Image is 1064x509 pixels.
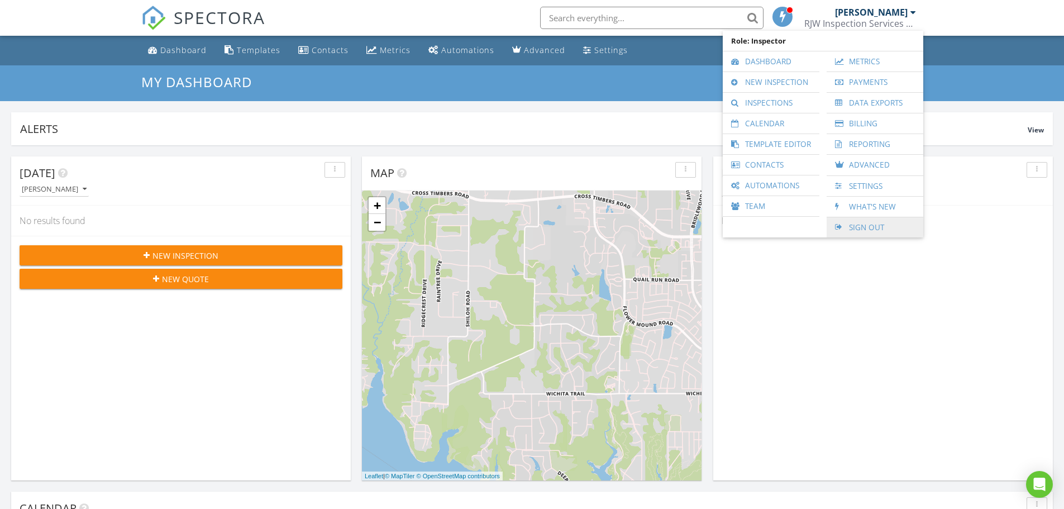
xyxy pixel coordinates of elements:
[20,121,1028,136] div: Alerts
[237,45,280,55] div: Templates
[804,18,916,29] div: RJW Inspection Services LLC
[162,273,209,285] span: New Quote
[294,40,353,61] a: Contacts
[141,15,265,39] a: SPECTORA
[728,113,814,134] a: Calendar
[524,45,565,55] div: Advanced
[1026,471,1053,498] div: Open Intercom Messenger
[141,6,166,30] img: The Best Home Inspection Software - Spectora
[144,40,211,61] a: Dashboard
[362,40,415,61] a: Metrics
[728,31,918,51] span: Role: Inspector
[540,7,764,29] input: Search everything...
[728,134,814,154] a: Template Editor
[20,165,55,180] span: [DATE]
[728,155,814,175] a: Contacts
[579,40,632,61] a: Settings
[380,45,411,55] div: Metrics
[722,182,791,197] button: [PERSON_NAME]
[424,40,499,61] a: Automations (Basic)
[370,165,394,180] span: Map
[385,473,415,479] a: © MapTiler
[362,472,503,481] div: |
[728,175,814,196] a: Automations
[220,40,285,61] a: Templates
[174,6,265,29] span: SPECTORA
[832,72,918,92] a: Payments
[832,217,918,237] a: Sign Out
[369,197,385,214] a: Zoom in
[832,113,918,134] a: Billing
[20,245,342,265] button: New Inspection
[832,155,918,175] a: Advanced
[11,206,351,236] div: No results found
[832,197,918,217] a: What's New
[728,72,814,92] a: New Inspection
[160,45,207,55] div: Dashboard
[832,51,918,72] a: Metrics
[152,250,218,261] span: New Inspection
[369,214,385,231] a: Zoom out
[728,51,814,72] a: Dashboard
[728,93,814,113] a: Inspections
[20,269,342,289] button: New Quote
[365,473,383,479] a: Leaflet
[312,45,349,55] div: Contacts
[441,45,494,55] div: Automations
[835,7,908,18] div: [PERSON_NAME]
[508,40,570,61] a: Advanced
[22,185,87,193] div: [PERSON_NAME]
[832,134,918,154] a: Reporting
[1028,125,1044,135] span: View
[832,93,918,113] a: Data Exports
[728,196,814,216] a: Team
[417,473,500,479] a: © OpenStreetMap contributors
[722,165,792,180] span: In Progress
[832,176,918,196] a: Settings
[713,206,1053,236] div: No results found
[20,182,89,197] button: [PERSON_NAME]
[594,45,628,55] div: Settings
[141,73,252,91] span: My Dashboard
